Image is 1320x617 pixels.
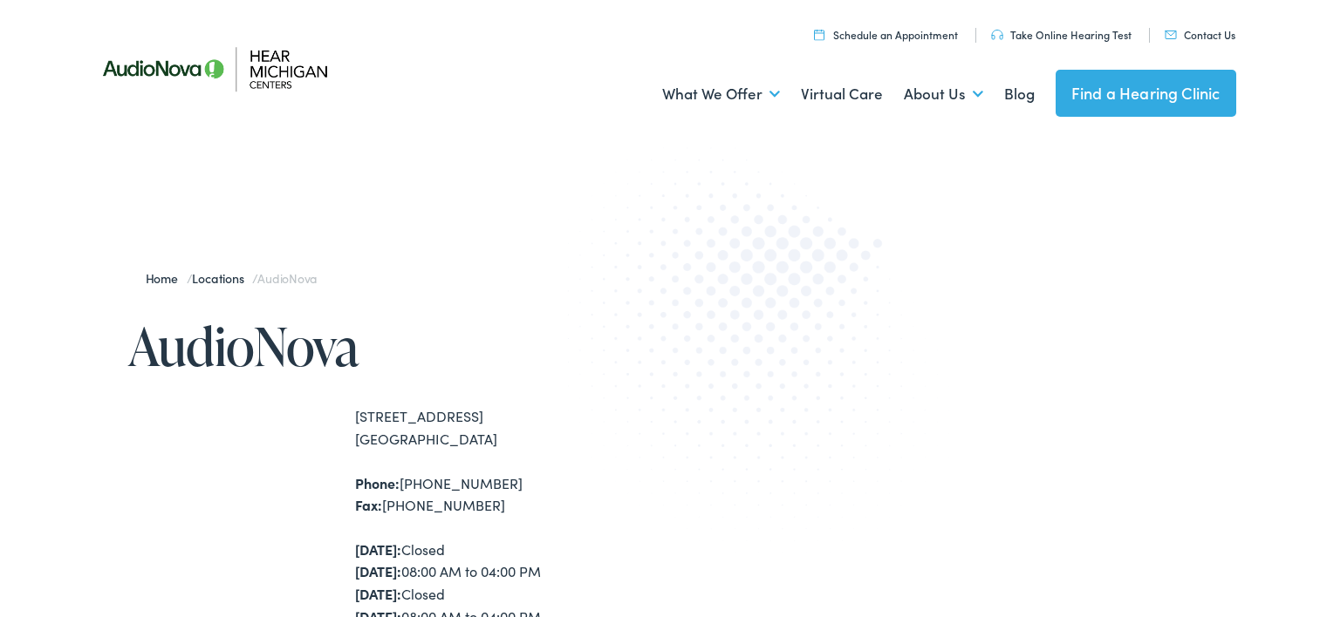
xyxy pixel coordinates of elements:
[355,495,382,514] strong: Fax:
[355,472,660,517] div: [PHONE_NUMBER] [PHONE_NUMBER]
[128,317,660,375] h1: AudioNova
[146,269,318,287] span: / /
[991,30,1003,40] img: utility icon
[662,62,780,126] a: What We Offer
[355,584,401,603] strong: [DATE]:
[355,473,400,492] strong: Phone:
[257,269,317,287] span: AudioNova
[146,269,187,287] a: Home
[355,539,401,559] strong: [DATE]:
[904,62,983,126] a: About Us
[991,27,1132,42] a: Take Online Hearing Test
[801,62,883,126] a: Virtual Care
[1165,31,1177,39] img: utility icon
[355,405,660,450] div: [STREET_ADDRESS] [GEOGRAPHIC_DATA]
[814,27,958,42] a: Schedule an Appointment
[1004,62,1035,126] a: Blog
[1165,27,1235,42] a: Contact Us
[355,561,401,580] strong: [DATE]:
[814,29,824,40] img: utility icon
[1056,70,1236,117] a: Find a Hearing Clinic
[192,269,252,287] a: Locations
